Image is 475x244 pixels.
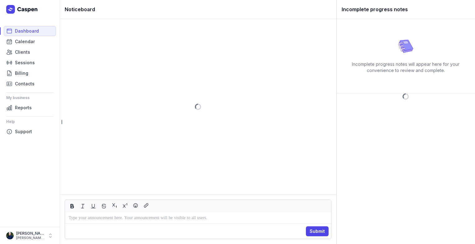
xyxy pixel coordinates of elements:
span: Support [15,128,32,135]
div: [PERSON_NAME][EMAIL_ADDRESS][DOMAIN_NAME][PERSON_NAME] [16,236,45,240]
span: Submit [310,228,325,235]
span: Calendar [15,38,35,45]
span: Reports [15,104,32,111]
span: Clients [15,48,30,56]
span: Billing [15,70,28,77]
div: Help [6,117,53,127]
div: [PERSON_NAME] [16,231,45,236]
div: Incomplete progress notes will appear here for your convenience to review and complete. [342,61,470,74]
button: Submit [306,226,329,236]
img: User profile image [6,232,14,239]
span: Sessions [15,59,35,66]
span: Dashboard [15,27,39,35]
span: Contacts [15,80,35,88]
div: My business [6,93,53,103]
